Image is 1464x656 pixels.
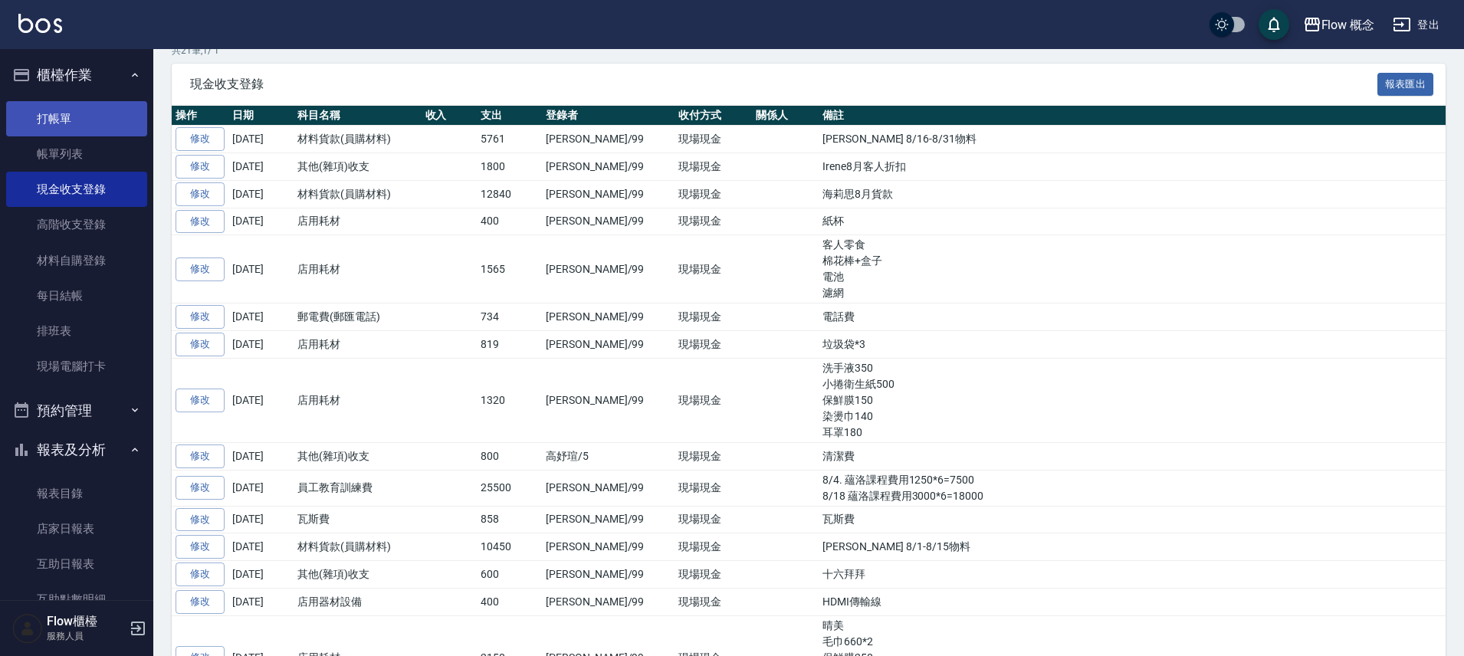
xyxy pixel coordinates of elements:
[228,561,294,589] td: [DATE]
[542,208,675,235] td: [PERSON_NAME]/99
[477,208,542,235] td: 400
[542,470,675,506] td: [PERSON_NAME]/99
[542,235,675,303] td: [PERSON_NAME]/99
[47,614,125,629] h5: Flow櫃檯
[819,358,1446,442] td: 洗手液350 小捲衛生紙500 保鮮膜150 染燙巾140 耳罩180
[1377,76,1434,90] a: 報表匯出
[294,442,422,470] td: 其他(雜項)收支
[819,126,1446,153] td: [PERSON_NAME] 8/16-8/31物料
[1387,11,1446,39] button: 登出
[675,506,752,533] td: 現場現金
[176,476,225,500] a: 修改
[176,444,225,468] a: 修改
[6,476,147,511] a: 報表目錄
[294,533,422,561] td: 材料貨款(員購材料)
[675,470,752,506] td: 現場現金
[228,106,294,126] th: 日期
[294,208,422,235] td: 店用耗材
[228,506,294,533] td: [DATE]
[12,613,43,644] img: Person
[542,561,675,589] td: [PERSON_NAME]/99
[294,235,422,303] td: 店用耗材
[6,55,147,95] button: 櫃檯作業
[6,313,147,349] a: 排班表
[294,588,422,615] td: 店用器材設備
[542,442,675,470] td: 高妤瑄/5
[176,182,225,206] a: 修改
[228,588,294,615] td: [DATE]
[228,470,294,506] td: [DATE]
[294,153,422,181] td: 其他(雜項)收支
[1259,9,1289,40] button: save
[294,106,422,126] th: 科目名稱
[6,430,147,470] button: 報表及分析
[47,629,125,643] p: 服務人員
[542,126,675,153] td: [PERSON_NAME]/99
[176,127,225,151] a: 修改
[228,153,294,181] td: [DATE]
[675,235,752,303] td: 現場現金
[675,588,752,615] td: 現場現金
[6,511,147,546] a: 店家日報表
[477,126,542,153] td: 5761
[542,106,675,126] th: 登錄者
[6,243,147,278] a: 材料自購登錄
[675,106,752,126] th: 收付方式
[477,442,542,470] td: 800
[294,561,422,589] td: 其他(雜項)收支
[228,208,294,235] td: [DATE]
[819,303,1446,331] td: 電話費
[752,106,819,126] th: 關係人
[228,331,294,359] td: [DATE]
[819,153,1446,181] td: Irene8月客人折扣
[819,235,1446,303] td: 客人零食 棉花棒+盒子 電池 濾網
[675,153,752,181] td: 現場現金
[819,588,1446,615] td: HDMI傳輸線
[675,180,752,208] td: 現場現金
[542,303,675,331] td: [PERSON_NAME]/99
[477,561,542,589] td: 600
[675,208,752,235] td: 現場現金
[228,235,294,303] td: [DATE]
[18,14,62,33] img: Logo
[675,126,752,153] td: 現場現金
[294,506,422,533] td: 瓦斯費
[6,207,147,242] a: 高階收支登錄
[675,561,752,589] td: 現場現金
[228,303,294,331] td: [DATE]
[1321,15,1375,34] div: Flow 概念
[190,77,1377,92] span: 現金收支登錄
[172,106,228,126] th: 操作
[675,358,752,442] td: 現場現金
[228,180,294,208] td: [DATE]
[819,106,1446,126] th: 備註
[477,303,542,331] td: 734
[819,442,1446,470] td: 清潔費
[422,106,478,126] th: 收入
[675,331,752,359] td: 現場現金
[6,391,147,431] button: 預約管理
[542,180,675,208] td: [PERSON_NAME]/99
[228,442,294,470] td: [DATE]
[477,153,542,181] td: 1800
[176,508,225,532] a: 修改
[675,533,752,561] td: 現場現金
[172,44,1446,57] p: 共 21 筆, 1 / 1
[477,331,542,359] td: 819
[176,333,225,356] a: 修改
[1377,73,1434,97] button: 報表匯出
[819,208,1446,235] td: 紙杯
[6,278,147,313] a: 每日結帳
[6,136,147,172] a: 帳單列表
[294,180,422,208] td: 材料貨款(員購材料)
[477,588,542,615] td: 400
[675,442,752,470] td: 現場現金
[6,101,147,136] a: 打帳單
[542,358,675,442] td: [PERSON_NAME]/99
[477,470,542,506] td: 25500
[176,590,225,614] a: 修改
[6,582,147,617] a: 互助點數明細
[294,470,422,506] td: 員工教育訓練費
[176,210,225,234] a: 修改
[477,533,542,561] td: 10450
